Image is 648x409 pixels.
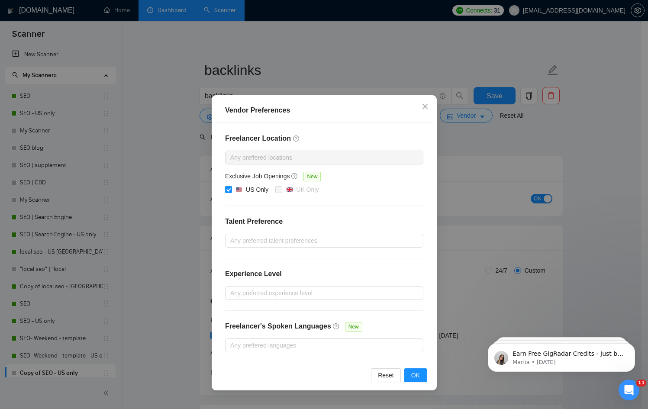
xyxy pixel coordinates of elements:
[303,172,321,181] span: New
[225,216,423,227] h4: Talent Preference
[378,370,394,380] span: Reset
[225,105,423,116] div: Vendor Preferences
[291,173,298,180] span: question-circle
[225,321,331,332] h4: Freelancer's Spoken Languages
[225,133,423,144] h4: Freelancer Location
[371,368,401,382] button: Reset
[246,185,268,194] div: US Only
[619,380,639,400] iframe: Intercom live chat
[345,322,362,332] span: New
[413,95,437,119] button: Close
[332,323,339,330] span: question-circle
[286,187,292,193] img: 🇬🇧
[296,185,319,194] div: UK Only
[236,187,242,193] img: 🇺🇸
[636,380,646,386] span: 11
[293,135,300,142] span: question-circle
[422,103,429,110] span: close
[411,370,419,380] span: OK
[225,171,290,181] h5: Exclusive Job Openings
[404,368,426,382] button: OK
[475,325,648,386] iframe: Intercom notifications message
[225,269,282,279] h4: Experience Level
